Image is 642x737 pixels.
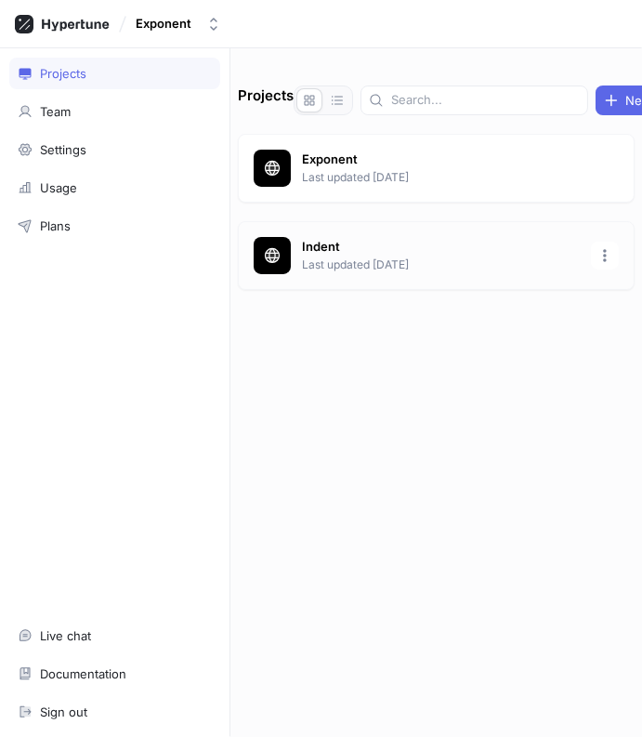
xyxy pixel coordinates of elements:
a: Plans [9,210,220,242]
input: Search... [391,91,580,110]
a: Usage [9,172,220,204]
p: Projects [238,86,294,115]
a: Projects [9,58,220,89]
div: Documentation [40,666,126,681]
div: Projects [40,66,86,81]
div: Usage [40,180,77,195]
p: Last updated [DATE] [302,257,580,273]
div: Live chat [40,628,91,643]
p: Indent [302,238,580,257]
p: Last updated [DATE] [302,169,580,186]
div: Sign out [40,704,87,719]
div: Settings [40,142,86,157]
div: Exponent [136,16,191,32]
a: Settings [9,134,220,165]
a: Team [9,96,220,127]
p: Exponent [302,151,580,169]
button: Exponent [128,8,229,39]
div: Plans [40,218,71,233]
div: Team [40,104,71,119]
a: Documentation [9,658,220,690]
